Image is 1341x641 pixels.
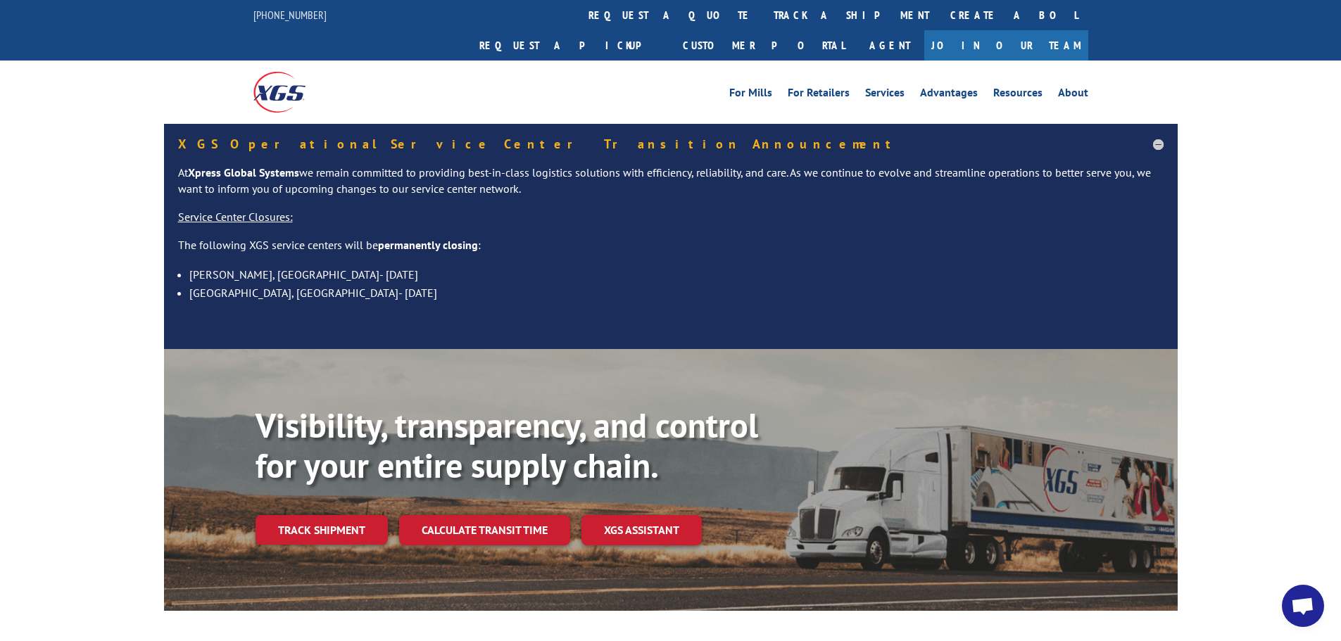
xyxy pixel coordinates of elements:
a: For Retailers [788,87,850,103]
a: For Mills [729,87,772,103]
a: Agent [855,30,924,61]
b: Visibility, transparency, and control for your entire supply chain. [256,403,758,488]
a: Services [865,87,905,103]
p: At we remain committed to providing best-in-class logistics solutions with efficiency, reliabilit... [178,165,1164,210]
a: Customer Portal [672,30,855,61]
a: Open chat [1282,585,1324,627]
a: Request a pickup [469,30,672,61]
p: The following XGS service centers will be : [178,237,1164,265]
a: Join Our Team [924,30,1088,61]
a: Calculate transit time [399,515,570,545]
h5: XGS Operational Service Center Transition Announcement [178,138,1164,151]
a: Resources [993,87,1043,103]
a: XGS ASSISTANT [581,515,702,545]
u: Service Center Closures: [178,210,293,224]
li: [GEOGRAPHIC_DATA], [GEOGRAPHIC_DATA]- [DATE] [189,284,1164,302]
strong: Xpress Global Systems [188,165,299,179]
li: [PERSON_NAME], [GEOGRAPHIC_DATA]- [DATE] [189,265,1164,284]
a: [PHONE_NUMBER] [253,8,327,22]
a: About [1058,87,1088,103]
strong: permanently closing [378,238,478,252]
a: Track shipment [256,515,388,545]
a: Advantages [920,87,978,103]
